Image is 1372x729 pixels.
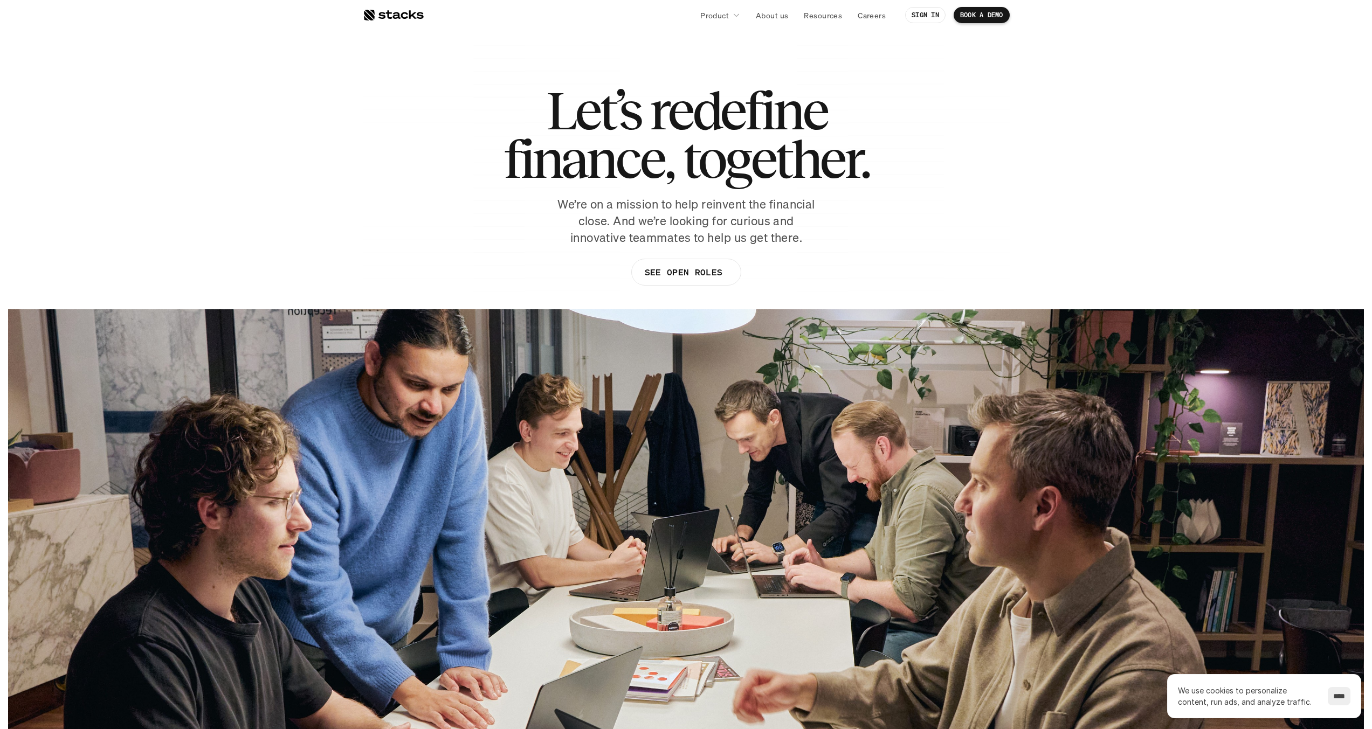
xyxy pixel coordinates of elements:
a: Careers [851,5,892,25]
h1: Let’s redefine finance, together. [504,86,869,183]
a: SEE OPEN ROLES [631,259,741,286]
p: SIGN IN [912,11,939,19]
p: We’re on a mission to help reinvent the financial close. And we’re looking for curious and innova... [551,196,821,246]
p: BOOK A DEMO [960,11,1003,19]
p: About us [756,10,788,21]
a: BOOK A DEMO [954,7,1010,23]
a: SIGN IN [905,7,946,23]
p: Resources [804,10,842,21]
p: Product [700,10,729,21]
a: About us [749,5,795,25]
p: SEE OPEN ROLES [644,265,722,280]
a: Resources [797,5,849,25]
p: Careers [858,10,886,21]
p: We use cookies to personalize content, run ads, and analyze traffic. [1178,685,1317,707]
